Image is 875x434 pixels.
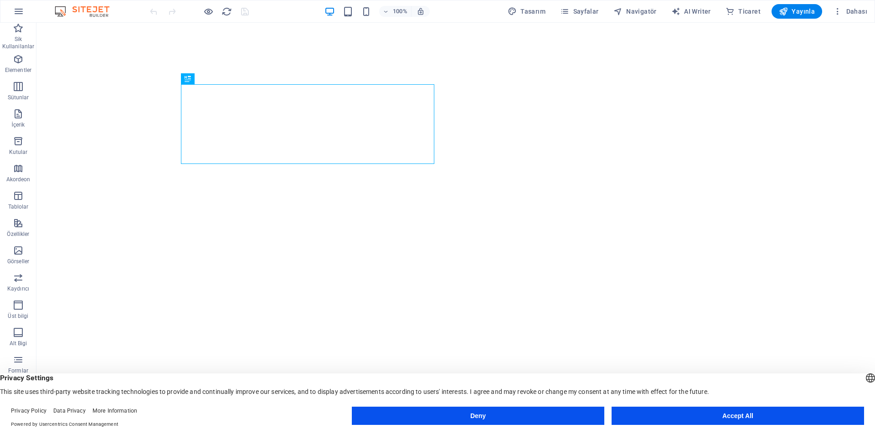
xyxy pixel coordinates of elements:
[722,4,764,19] button: Ticaret
[393,6,407,17] h6: 100%
[221,6,232,17] button: reload
[221,6,232,17] i: Sayfayı yeniden yükleyin
[8,312,28,320] p: Üst bilgi
[508,7,546,16] span: Tasarım
[7,285,29,292] p: Kaydırıcı
[726,7,761,16] span: Ticaret
[560,7,599,16] span: Sayfalar
[610,4,660,19] button: Navigatör
[504,4,549,19] div: Tasarım (Ctrl+Alt+Y)
[10,340,27,347] p: Alt Bigi
[8,367,28,374] p: Formlar
[379,6,412,17] button: 100%
[668,4,715,19] button: AI Writer
[7,258,29,265] p: Görseller
[8,94,29,101] p: Sütunlar
[11,121,25,128] p: İçerik
[7,230,29,238] p: Özellikler
[833,7,867,16] span: Dahası
[613,7,657,16] span: Navigatör
[829,4,871,19] button: Dahası
[8,203,29,210] p: Tablolar
[6,176,31,183] p: Akordeon
[504,4,549,19] button: Tasarım
[556,4,602,19] button: Sayfalar
[417,7,425,15] i: Yeniden boyutlandırmada yakınlaştırma düzeyini seçilen cihaza uyacak şekilde otomatik olarak ayarla.
[52,6,121,17] img: Editor Logo
[9,148,28,156] p: Kutular
[772,4,822,19] button: Yayınla
[5,66,31,74] p: Elementler
[779,7,815,16] span: Yayınla
[671,7,711,16] span: AI Writer
[203,6,214,17] button: Ön izleme modundan çıkıp düzenlemeye devam etmek için buraya tıklayın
